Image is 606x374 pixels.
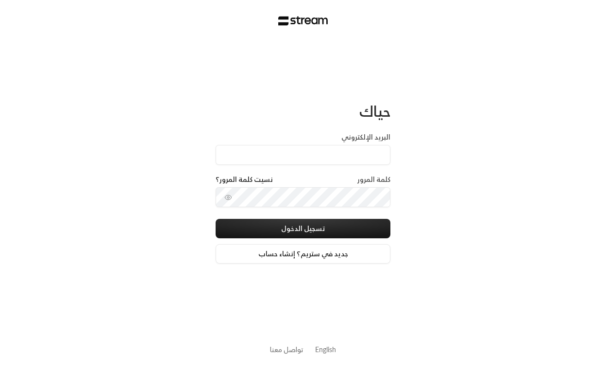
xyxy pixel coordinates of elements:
button: تواصل معنا [270,344,303,355]
img: Stream Logo [278,16,328,26]
button: toggle password visibility [220,190,236,205]
a: جديد في ستريم؟ إنشاء حساب [216,244,390,264]
button: تسجيل الدخول [216,219,390,238]
a: English [315,340,336,358]
label: كلمة المرور [357,175,390,184]
label: البريد الإلكتروني [341,132,390,142]
span: حياك [359,98,390,124]
a: نسيت كلمة المرور؟ [216,175,273,184]
a: تواصل معنا [270,343,303,356]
